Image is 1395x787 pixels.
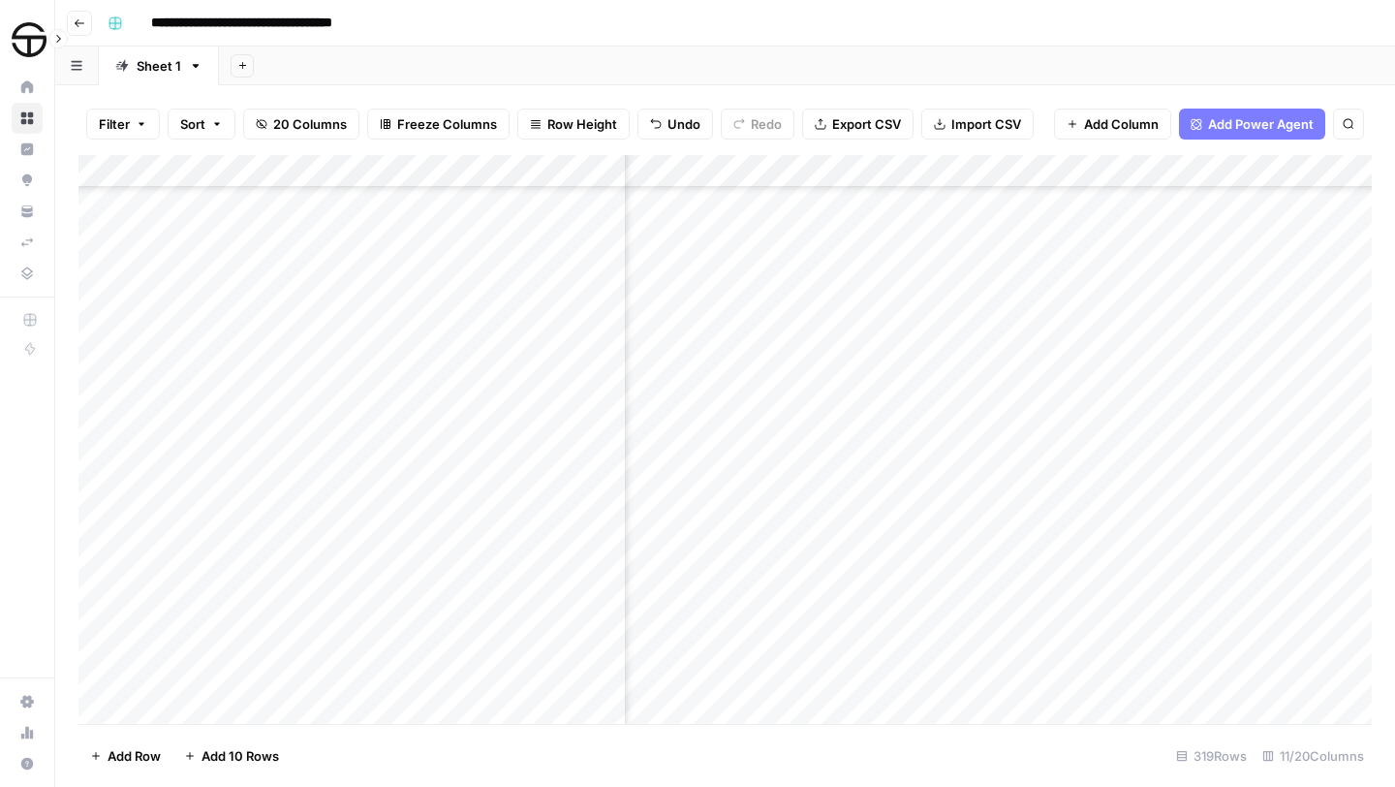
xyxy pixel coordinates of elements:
a: Insights [12,134,43,165]
a: Data Library [12,258,43,289]
button: Sort [168,109,235,140]
a: Settings [12,686,43,717]
button: Export CSV [802,109,914,140]
span: Add 10 Rows [201,746,279,766]
span: Redo [751,114,782,134]
span: Sort [180,114,205,134]
button: Add 10 Rows [172,740,291,771]
img: SimpleTire Logo [12,22,46,57]
a: Usage [12,717,43,748]
div: Sheet 1 [137,56,181,76]
a: Opportunities [12,165,43,196]
span: Export CSV [832,114,901,134]
button: Redo [721,109,794,140]
span: Freeze Columns [397,114,497,134]
a: Syncs [12,227,43,258]
button: Help + Support [12,748,43,779]
button: Add Power Agent [1179,109,1325,140]
a: Your Data [12,196,43,227]
a: Sheet 1 [99,47,219,85]
span: Add Row [108,746,161,766]
button: Add Row [78,740,172,771]
span: Undo [667,114,700,134]
span: Import CSV [951,114,1021,134]
a: Browse [12,103,43,134]
span: Add Column [1084,114,1159,134]
button: Freeze Columns [367,109,510,140]
button: Add Column [1054,109,1171,140]
span: Filter [99,114,130,134]
button: Filter [86,109,160,140]
span: Add Power Agent [1208,114,1314,134]
div: 319 Rows [1168,740,1255,771]
button: Row Height [517,109,630,140]
button: 20 Columns [243,109,359,140]
button: Workspace: SimpleTire [12,16,43,64]
button: Import CSV [921,109,1034,140]
a: Home [12,72,43,103]
button: Undo [637,109,713,140]
span: Row Height [547,114,617,134]
span: 20 Columns [273,114,347,134]
div: 11/20 Columns [1255,740,1372,771]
